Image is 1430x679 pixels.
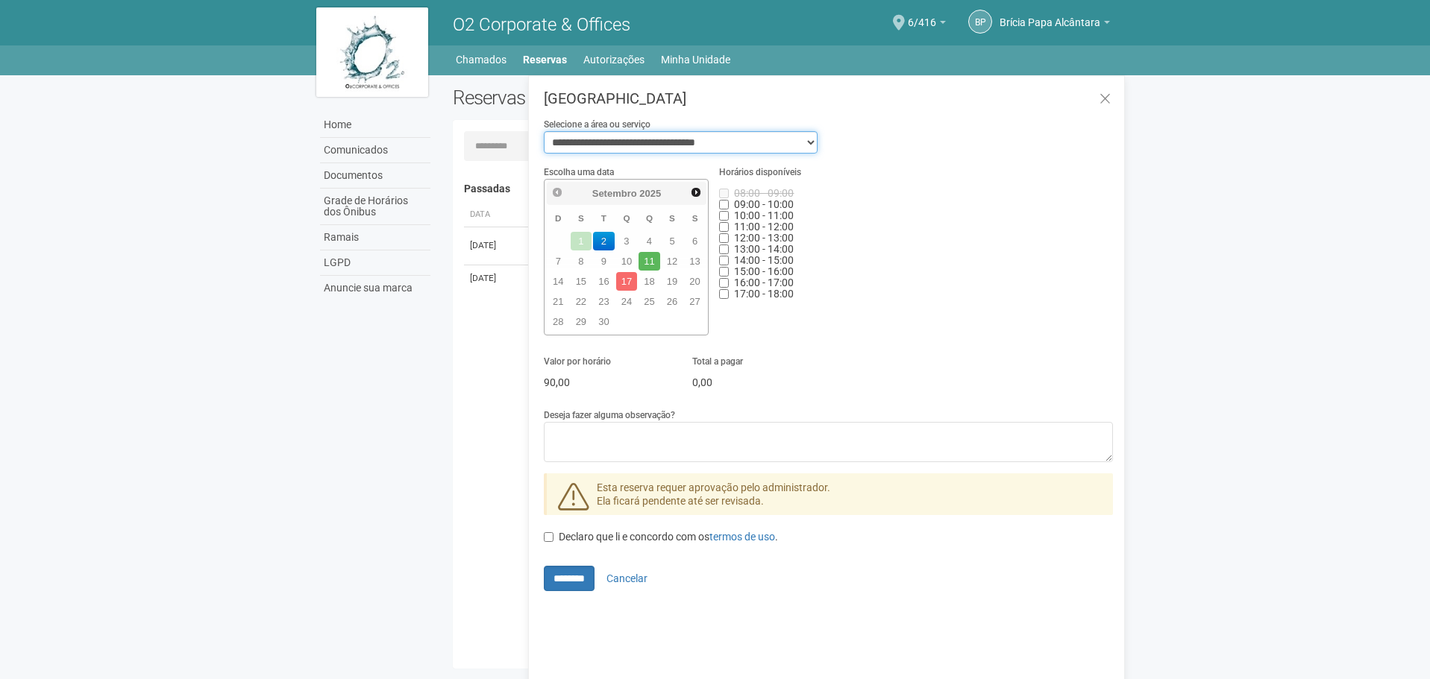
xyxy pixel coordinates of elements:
[464,203,524,227] th: Data
[719,165,801,179] label: Horários disponíveis
[669,213,675,223] span: Sexta
[684,272,706,291] a: 20
[464,227,524,265] td: [DATE]
[719,289,729,299] input: 17:00 - 18:00
[661,49,730,70] a: Minha Unidade
[524,227,954,265] td: Sala de Reunião Externa 1A (até 8 pessoas)
[571,252,592,271] a: 8
[688,183,705,200] a: Próximo
[734,254,794,266] span: Horário indisponível
[316,7,428,97] img: logo.jpg
[593,252,615,271] a: 9
[320,225,430,250] a: Ramais
[320,138,430,163] a: Comunicados
[639,292,660,311] a: 25
[597,566,657,591] button: Cancelar
[719,267,729,277] input: 15:00 - 16:00
[544,532,554,542] input: Declaro que li e concordo com ostermos de uso.
[639,272,660,291] a: 18
[709,531,775,543] a: termos de uso
[662,292,683,311] a: 26
[1000,2,1100,28] span: Brícia Papa Alcântara
[464,265,524,292] td: [DATE]
[571,272,592,291] a: 15
[719,200,729,209] input: 09:00 - 10:00
[968,10,992,34] a: BP
[544,118,650,131] label: Selecione a área ou serviço
[734,198,794,210] span: Horário indisponível
[908,19,946,31] a: 6/416
[734,277,794,288] span: Horário indisponível
[684,252,706,271] a: 13
[623,213,630,223] span: Quarta
[1000,19,1110,31] a: Brícia Papa Alcântara
[544,376,669,389] p: 90,00
[692,376,818,389] p: 0,00
[544,530,778,545] label: Declaro que li e concordo com os .
[555,213,561,223] span: Domingo
[734,265,794,277] span: Horário indisponível
[548,292,569,311] a: 21
[639,252,660,271] a: 11
[662,252,683,271] a: 12
[692,355,743,368] label: Total a pagar
[646,213,653,223] span: Quinta
[548,272,569,291] a: 14
[320,250,430,276] a: LGPD
[616,272,638,291] a: 17
[734,243,794,255] span: Horário indisponível
[544,91,1113,106] h3: [GEOGRAPHIC_DATA]
[616,292,638,311] a: 24
[578,213,584,223] span: Segunda
[464,183,1103,195] h4: Passadas
[719,189,729,198] input: 08:00 - 09:00
[734,187,794,199] span: Horário indisponível
[719,256,729,265] input: 14:00 - 15:00
[593,232,615,250] a: 2
[320,163,430,189] a: Documentos
[734,221,794,233] span: Horário indisponível
[719,211,729,221] input: 10:00 - 11:00
[734,209,794,221] span: Horário indisponível
[544,408,675,422] label: Deseja fazer alguma observação?
[639,232,660,250] a: 4
[544,473,1113,515] div: Esta reserva requer aprovação pelo administrador. Ela ficará pendente até ser revisada.
[719,278,729,288] input: 16:00 - 17:00
[639,188,661,199] span: 2025
[548,312,569,331] a: 28
[453,14,630,35] span: O2 Corporate & Offices
[571,312,592,331] a: 29
[544,355,611,368] label: Valor por horário
[583,49,645,70] a: Autorizações
[684,292,706,311] a: 27
[684,232,706,250] a: 6
[524,265,954,292] td: Sala de Reunião Externa 1A (até 8 pessoas)
[616,232,638,250] a: 3
[453,86,772,109] h2: Reservas
[524,203,954,227] th: Área ou Serviço
[601,213,606,223] span: Terça
[320,113,430,138] a: Home
[734,232,794,244] span: Horário indisponível
[593,272,615,291] a: 16
[320,276,430,300] a: Anuncie sua marca
[544,165,614,179] label: Escolha uma data
[662,232,683,250] a: 5
[719,233,729,243] input: 12:00 - 13:00
[456,49,507,70] a: Chamados
[719,244,729,254] input: 13:00 - 14:00
[593,292,615,311] a: 23
[320,189,430,225] a: Grade de Horários dos Ônibus
[719,222,729,232] input: 11:00 - 12:00
[551,186,563,198] span: Anterior
[593,312,615,331] a: 30
[571,232,592,250] span: 1
[690,186,702,198] span: Próximo
[908,2,936,28] span: 6/416
[548,252,569,271] a: 7
[734,288,794,300] span: Horário indisponível
[523,49,567,70] a: Reservas
[592,188,637,199] span: Setembro
[571,292,592,311] a: 22
[616,252,638,271] a: 10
